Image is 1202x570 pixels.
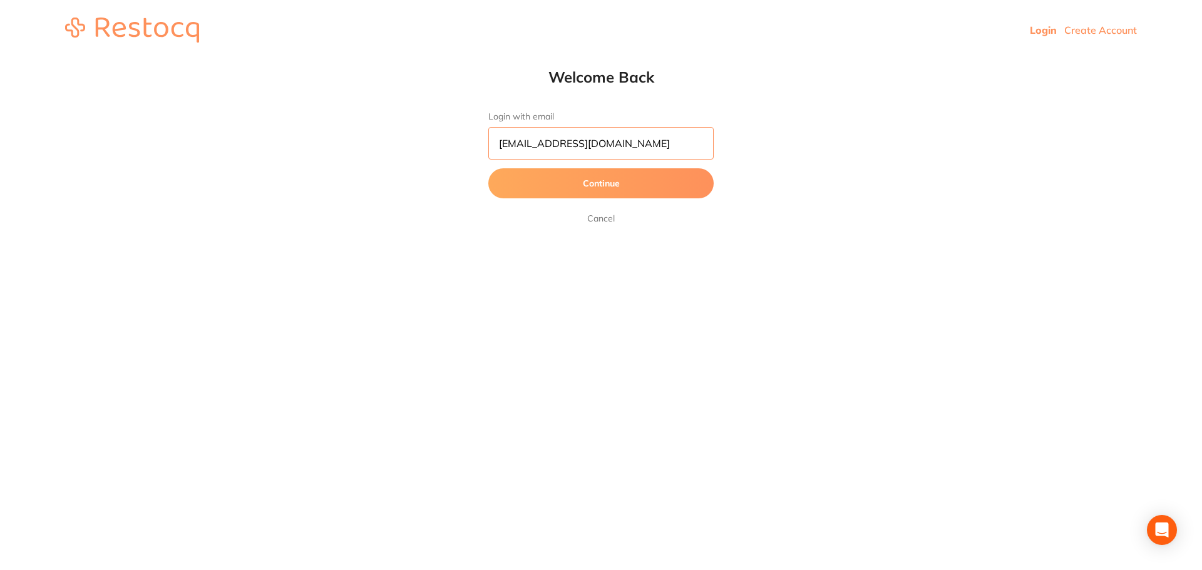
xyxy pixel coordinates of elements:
[1147,515,1177,545] div: Open Intercom Messenger
[1030,24,1057,36] a: Login
[488,168,714,198] button: Continue
[488,111,714,122] label: Login with email
[585,211,617,226] a: Cancel
[1064,24,1137,36] a: Create Account
[463,68,739,86] h1: Welcome Back
[65,18,199,43] img: restocq_logo.svg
